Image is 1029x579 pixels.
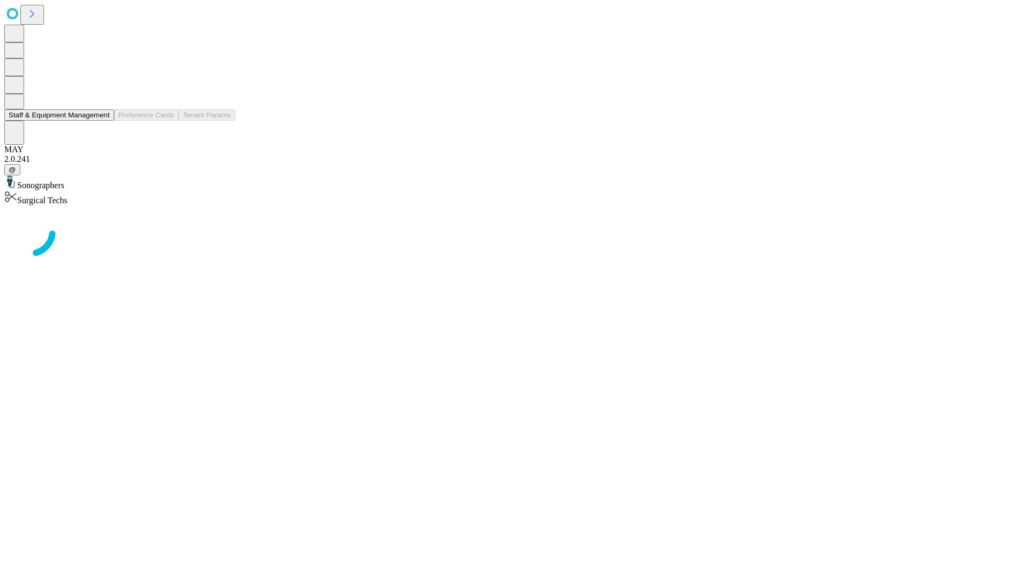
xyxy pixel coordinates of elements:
[4,175,1025,190] div: Sonographers
[114,109,178,121] button: Preference Cards
[4,154,1025,164] div: 2.0.241
[178,109,235,121] button: Tenant Params
[4,190,1025,205] div: Surgical Techs
[4,145,1025,154] div: MAY
[4,109,114,121] button: Staff & Equipment Management
[4,164,20,175] button: @
[9,166,16,174] span: @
